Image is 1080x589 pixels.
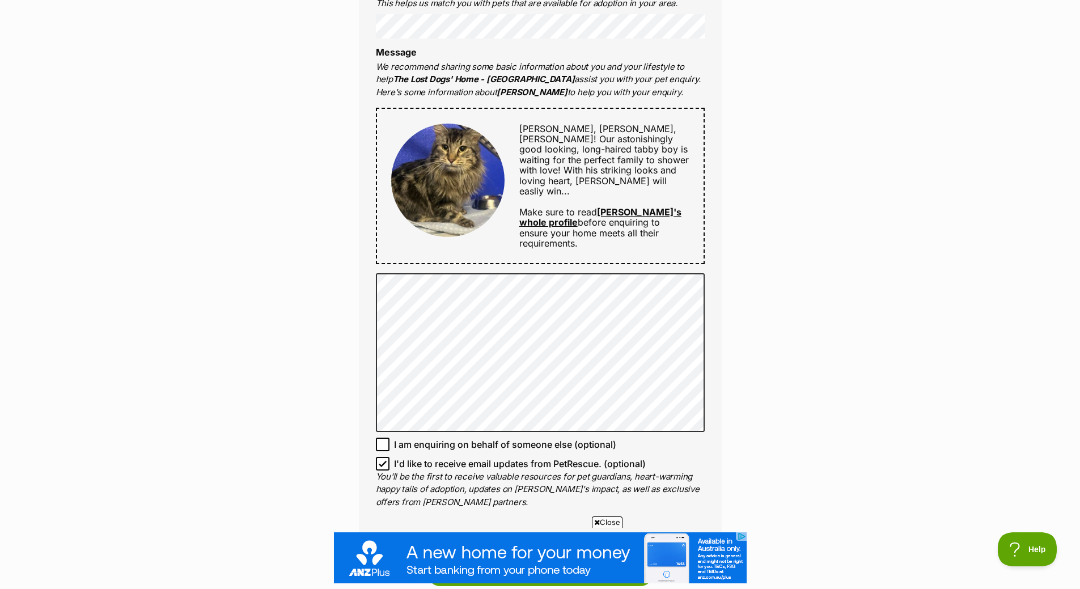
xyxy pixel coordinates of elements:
strong: [PERSON_NAME] [497,87,567,98]
span: Close [592,516,622,528]
iframe: Advertisement [334,532,747,583]
p: We recommend sharing some basic information about you and your lifestyle to help assist you with ... [376,61,705,99]
strong: The Lost Dogs' Home - [GEOGRAPHIC_DATA] [393,74,575,84]
img: Billy [391,124,505,237]
span: I'd like to receive email updates from PetRescue. (optional) [394,457,646,471]
iframe: Help Scout Beacon - Open [998,532,1057,566]
a: [PERSON_NAME]'s whole profile [519,206,681,228]
span: I am enquiring on behalf of someone else (optional) [394,438,616,451]
div: Make sure to read before enquiring to ensure your home meets all their requirements. [505,124,689,249]
p: You'll be the first to receive valuable resources for pet guardians, heart-warming happy tails of... [376,471,705,509]
label: Message [376,46,417,58]
span: Our astonishingly good looking, long-haired tabby boy is waiting for the perfect family to shower... [519,133,689,197]
span: [PERSON_NAME], [PERSON_NAME], [PERSON_NAME]! [519,123,676,145]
